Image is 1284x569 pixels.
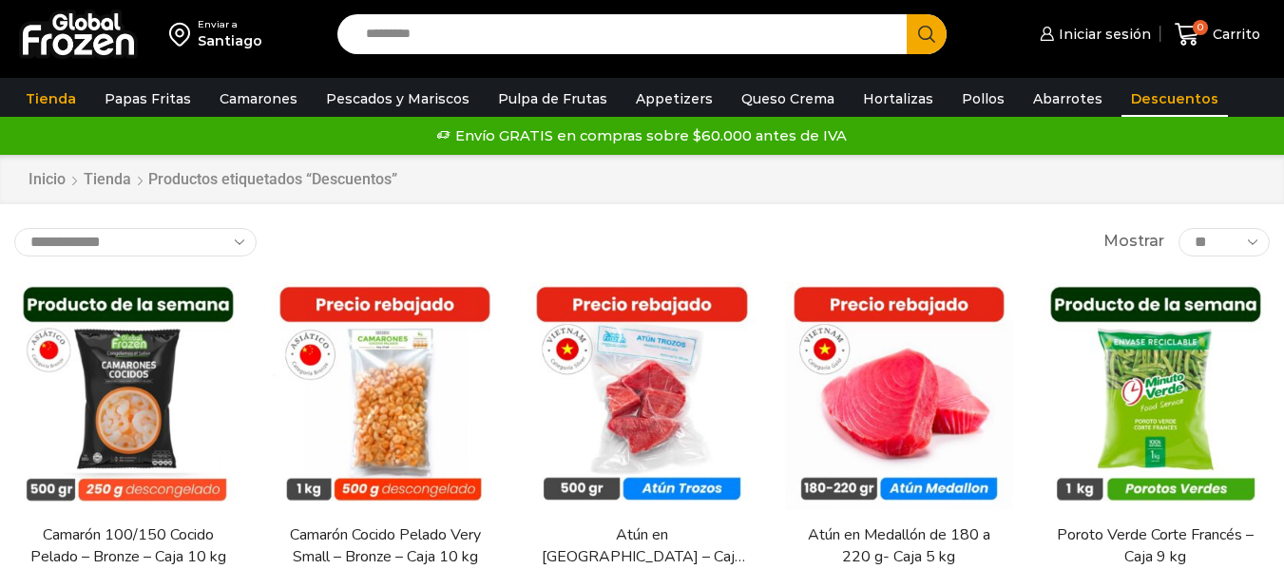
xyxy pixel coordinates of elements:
span: Iniciar sesión [1054,25,1151,44]
a: Abarrotes [1024,81,1112,117]
h1: Productos etiquetados “Descuentos” [148,170,397,188]
a: Atún en [GEOGRAPHIC_DATA] – Caja 10 kg [539,524,744,568]
a: Appetizers [626,81,722,117]
nav: Breadcrumb [28,169,397,191]
a: Inicio [28,169,67,191]
a: Camarones [210,81,307,117]
a: Atún en Medallón de 180 a 220 g- Caja 5 kg [796,524,1002,568]
a: Camarón 100/150 Cocido Pelado – Bronze – Caja 10 kg [26,524,231,568]
a: Camarón Cocido Pelado Very Small – Bronze – Caja 10 kg [282,524,488,568]
div: Santiago [198,31,262,50]
span: Carrito [1208,25,1260,44]
a: Poroto Verde Corte Francés – Caja 9 kg [1053,524,1258,568]
a: Pescados y Mariscos [316,81,479,117]
a: Descuentos [1121,81,1228,117]
span: Mostrar [1103,231,1164,253]
a: Hortalizas [853,81,943,117]
button: Search button [907,14,947,54]
a: Pulpa de Frutas [489,81,617,117]
a: 0 Carrito [1170,12,1265,57]
a: Tienda [16,81,86,117]
span: 0 [1193,20,1208,35]
a: Tienda [83,169,132,191]
select: Pedido de la tienda [14,228,257,256]
a: Pollos [952,81,1014,117]
div: Enviar a [198,18,262,31]
a: Papas Fritas [95,81,201,117]
a: Iniciar sesión [1035,15,1151,53]
a: Queso Crema [732,81,844,117]
img: address-field-icon.svg [169,18,198,50]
